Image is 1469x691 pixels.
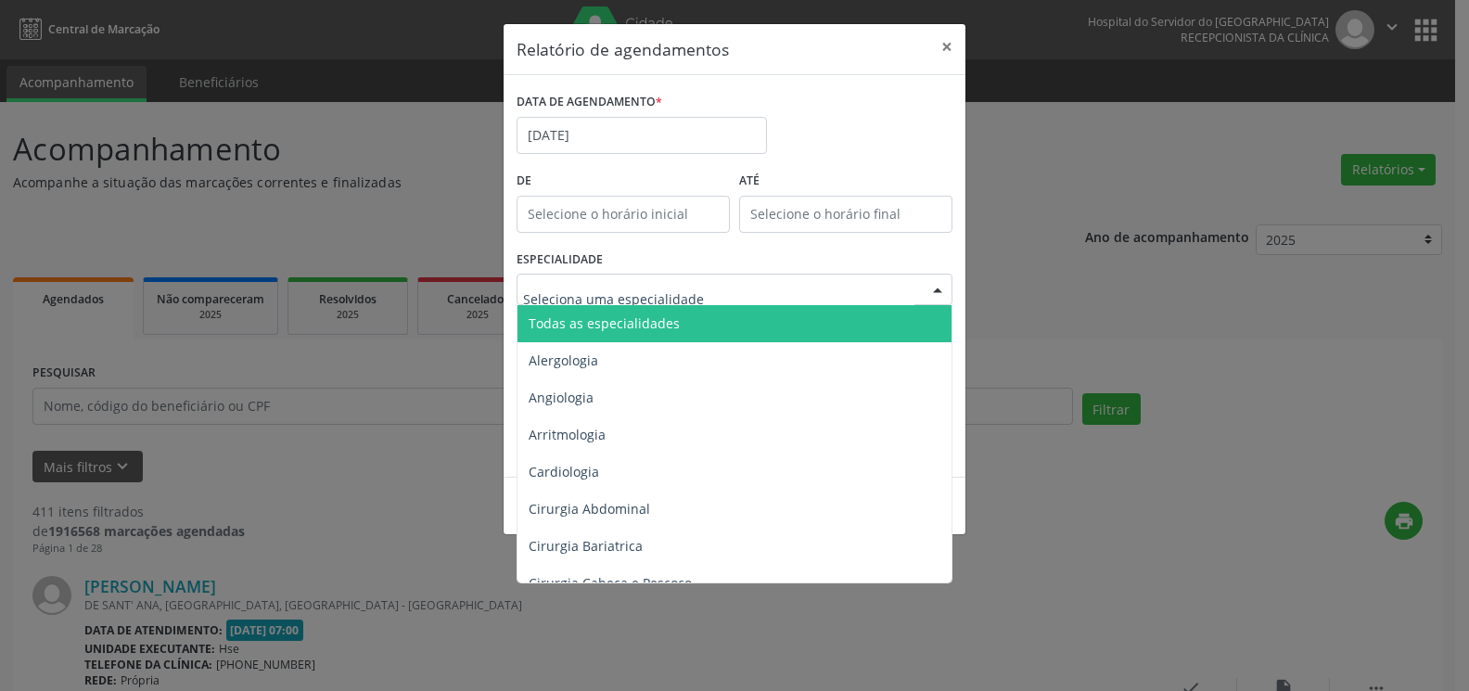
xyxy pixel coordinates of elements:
span: Arritmologia [529,426,606,443]
label: De [517,167,730,196]
span: Cirurgia Cabeça e Pescoço [529,574,692,592]
label: DATA DE AGENDAMENTO [517,88,662,117]
h5: Relatório de agendamentos [517,37,729,61]
button: Close [928,24,965,70]
span: Todas as especialidades [529,314,680,332]
span: Alergologia [529,352,598,369]
span: Angiologia [529,389,594,406]
span: Cirurgia Bariatrica [529,537,643,555]
span: Cardiologia [529,463,599,480]
input: Seleciona uma especialidade [523,280,914,317]
label: ESPECIALIDADE [517,246,603,275]
input: Selecione o horário inicial [517,196,730,233]
label: ATÉ [739,167,952,196]
input: Selecione uma data ou intervalo [517,117,767,154]
span: Cirurgia Abdominal [529,500,650,518]
input: Selecione o horário final [739,196,952,233]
